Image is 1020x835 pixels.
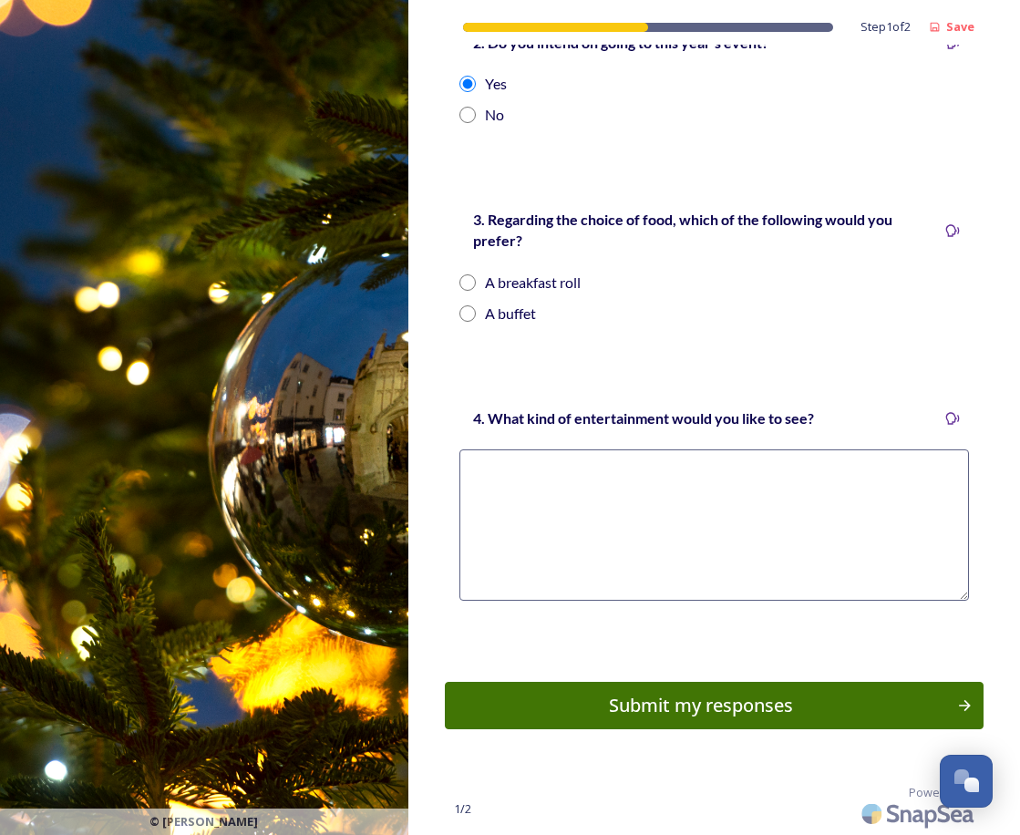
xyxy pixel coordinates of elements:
[445,682,984,729] button: Continue
[485,73,507,95] div: Yes
[485,303,536,325] div: A buffet
[856,792,984,835] img: SnapSea Logo
[149,813,258,830] span: © [PERSON_NAME]
[940,755,993,808] button: Open Chat
[946,18,974,35] strong: Save
[860,18,911,36] span: Step 1 of 2
[455,692,947,719] div: Submit my responses
[485,272,581,294] div: A breakfast roll
[454,800,471,818] span: 1 / 2
[909,784,974,801] span: Powered by
[473,34,768,51] strong: 2. Do you intend on going to this year's event?
[473,409,814,427] strong: 4. What kind of entertainment would you like to see?
[485,104,504,126] div: No
[473,211,895,249] strong: 3. Regarding the choice of food, which of the following would you prefer?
